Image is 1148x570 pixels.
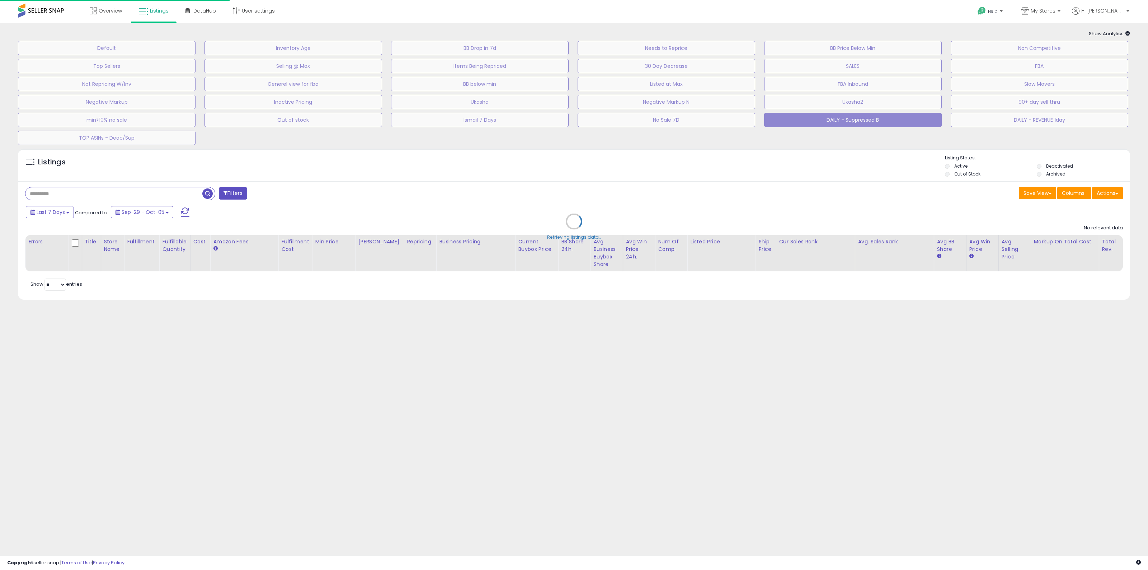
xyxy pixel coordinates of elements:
button: Not Repricing W/Inv [18,77,196,91]
button: Needs to Reprice [578,41,755,55]
button: BB below min [391,77,569,91]
a: Hi [PERSON_NAME] [1072,7,1129,23]
span: My Stores [1031,7,1055,14]
button: FBA [951,59,1128,73]
button: Generel view for fba [204,77,382,91]
button: Non Competitive [951,41,1128,55]
button: Negative Markup [18,95,196,109]
i: Get Help [977,6,986,15]
button: Negative Markup N [578,95,755,109]
button: 30 Day Decrease [578,59,755,73]
button: DAILY - Suppressed B [764,113,942,127]
span: Overview [99,7,122,14]
button: Slow Movers [951,77,1128,91]
button: SALES [764,59,942,73]
span: Listings [150,7,169,14]
button: Ismail 7 Days [391,113,569,127]
button: Ukasha2 [764,95,942,109]
span: DataHub [193,7,216,14]
button: BB Price Below Min [764,41,942,55]
button: DAILY - REVENUE 1day [951,113,1128,127]
span: Hi [PERSON_NAME] [1081,7,1124,14]
button: TOP ASINs - Deac/Sup [18,131,196,145]
button: Listed at Max [578,77,755,91]
button: Items Being Repriced [391,59,569,73]
span: Show Analytics [1089,30,1130,37]
button: Top Sellers [18,59,196,73]
div: Retrieving listings data.. [547,234,601,240]
button: Ukasha [391,95,569,109]
button: Inventory Age [204,41,382,55]
button: Default [18,41,196,55]
span: Help [988,8,998,14]
button: No Sale 7D [578,113,755,127]
button: BB Drop in 7d [391,41,569,55]
button: Selling @ Max [204,59,382,73]
button: Out of stock [204,113,382,127]
button: Inactive Pricing [204,95,382,109]
a: Help [972,1,1010,23]
button: 90+ day sell thru [951,95,1128,109]
button: min>10% no sale [18,113,196,127]
button: FBA Inbound [764,77,942,91]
